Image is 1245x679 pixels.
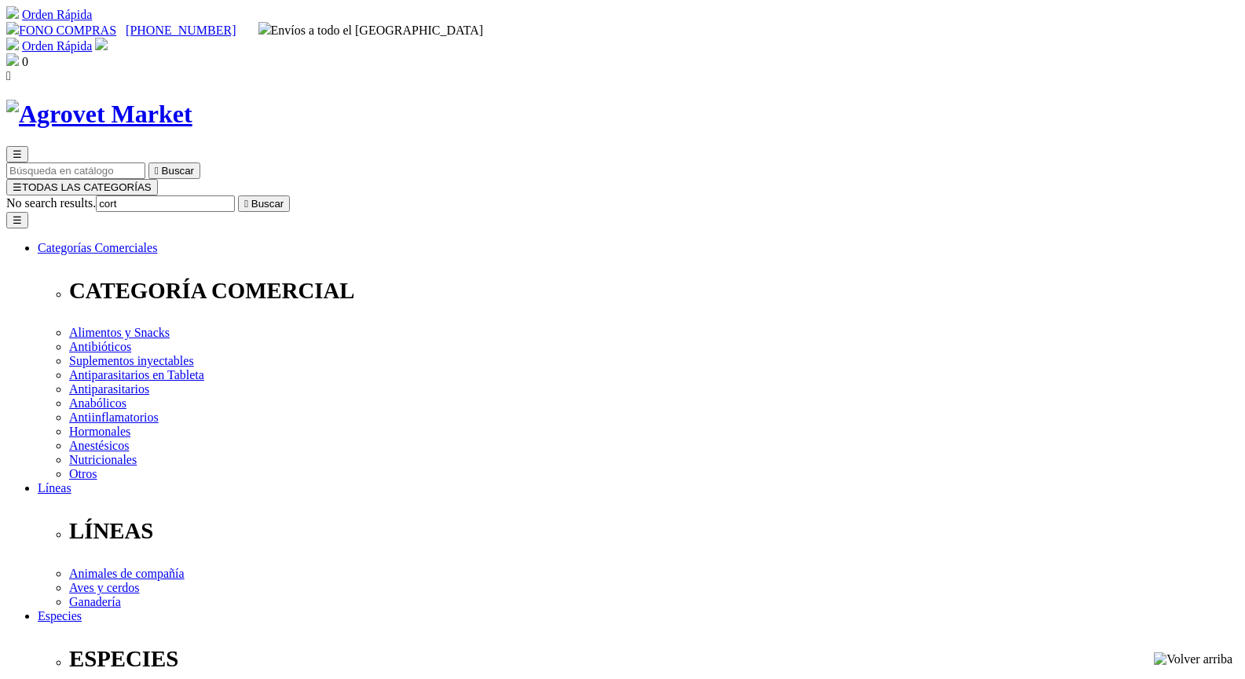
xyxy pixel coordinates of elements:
[238,195,290,212] button:  Buscar
[6,100,192,129] img: Agrovet Market
[69,396,126,410] a: Anabólicos
[258,22,271,35] img: delivery-truck.svg
[8,509,271,671] iframe: Brevo live chat
[95,39,108,53] a: Acceda a su cuenta de cliente
[6,6,19,19] img: shopping-cart.svg
[95,38,108,50] img: user.svg
[6,38,19,50] img: shopping-cart.svg
[6,212,28,228] button: ☰
[22,55,28,68] span: 0
[38,481,71,495] a: Líneas
[6,53,19,66] img: shopping-bag.svg
[69,368,204,381] a: Antiparasitarios en Tableta
[148,162,200,179] button:  Buscar
[244,198,248,210] i: 
[6,22,19,35] img: phone.svg
[69,326,170,339] a: Alimentos y Snacks
[69,425,130,438] a: Hormonales
[6,179,158,195] button: ☰TODAS LAS CATEGORÍAS
[1154,652,1232,666] img: Volver arriba
[126,24,236,37] a: [PHONE_NUMBER]
[69,411,159,424] a: Antiinflamatorios
[251,198,284,210] span: Buscar
[6,196,96,210] span: No search results.
[6,24,116,37] a: FONO COMPRAS
[96,195,235,212] input: Buscar
[69,354,194,367] a: Suplementos inyectables
[69,439,129,452] a: Anestésicos
[162,165,194,177] span: Buscar
[155,165,159,177] i: 
[22,39,92,53] a: Orden Rápida
[13,148,22,160] span: ☰
[69,340,131,353] a: Antibióticos
[69,278,1239,304] p: CATEGORÍA COMERCIAL
[69,382,149,396] a: Antiparasitarios
[38,241,157,254] a: Categorías Comerciales
[6,69,11,82] i: 
[69,453,137,466] a: Nutricionales
[13,181,22,193] span: ☰
[258,24,484,37] span: Envíos a todo el [GEOGRAPHIC_DATA]
[22,8,92,21] a: Orden Rápida
[69,467,97,480] a: Otros
[6,162,145,179] input: Buscar
[69,646,1239,672] p: ESPECIES
[6,146,28,162] button: ☰
[69,518,1239,544] p: LÍNEAS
